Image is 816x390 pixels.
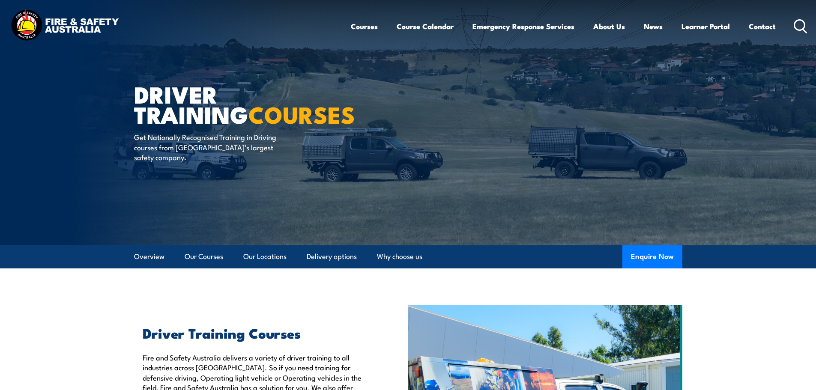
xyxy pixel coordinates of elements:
[134,84,346,124] h1: Driver Training
[377,245,422,268] a: Why choose us
[622,245,682,268] button: Enquire Now
[472,15,574,38] a: Emergency Response Services
[243,245,287,268] a: Our Locations
[143,327,369,339] h2: Driver Training Courses
[681,15,730,38] a: Learner Portal
[134,132,290,162] p: Get Nationally Recognised Training in Driving courses from [GEOGRAPHIC_DATA]’s largest safety com...
[187,152,199,162] a: test
[307,245,357,268] a: Delivery options
[185,245,223,268] a: Our Courses
[749,15,776,38] a: Contact
[644,15,663,38] a: News
[134,245,164,268] a: Overview
[593,15,625,38] a: About Us
[248,96,355,131] strong: COURSES
[397,15,454,38] a: Course Calendar
[351,15,378,38] a: Courses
